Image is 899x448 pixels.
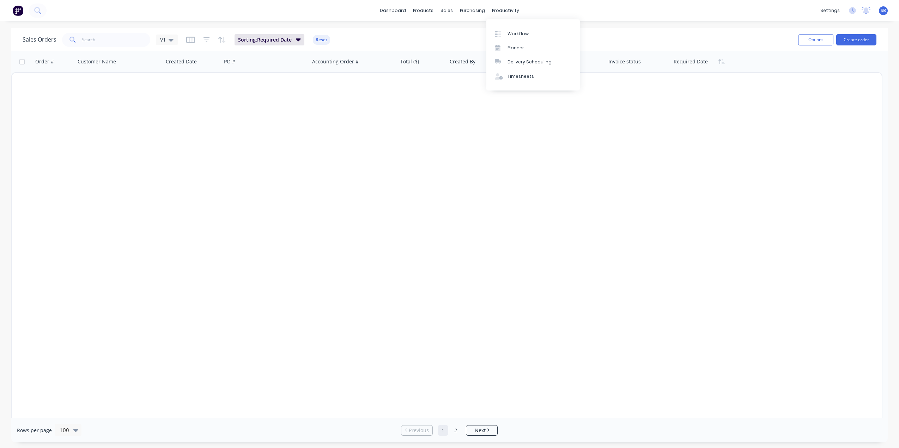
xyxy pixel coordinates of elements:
[475,427,486,434] span: Next
[508,45,524,51] div: Planner
[456,5,488,16] div: purchasing
[313,35,330,45] button: Reset
[238,36,292,43] span: Sorting: Required Date
[35,58,54,65] div: Order #
[466,427,497,434] a: Next page
[401,427,432,434] a: Previous page
[508,31,529,37] div: Workflow
[817,5,843,16] div: settings
[486,55,580,69] a: Delivery Scheduling
[674,58,708,65] div: Required Date
[437,5,456,16] div: sales
[409,427,429,434] span: Previous
[486,26,580,41] a: Workflow
[166,58,197,65] div: Created Date
[486,41,580,55] a: Planner
[224,58,235,65] div: PO #
[23,36,56,43] h1: Sales Orders
[312,58,359,65] div: Accounting Order #
[398,425,500,436] ul: Pagination
[508,59,552,65] div: Delivery Scheduling
[376,5,409,16] a: dashboard
[160,36,166,43] span: V1
[82,33,151,47] input: Search...
[488,5,523,16] div: productivity
[409,5,437,16] div: products
[450,58,475,65] div: Created By
[438,425,448,436] a: Page 1 is your current page
[235,34,304,45] button: Sorting:Required Date
[608,58,641,65] div: Invoice status
[798,34,833,45] button: Options
[486,69,580,83] a: Timesheets
[881,7,886,14] span: SB
[836,34,876,45] button: Create order
[17,427,52,434] span: Rows per page
[508,73,534,80] div: Timesheets
[450,425,461,436] a: Page 2
[13,5,23,16] img: Factory
[400,58,419,65] div: Total ($)
[78,58,116,65] div: Customer Name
